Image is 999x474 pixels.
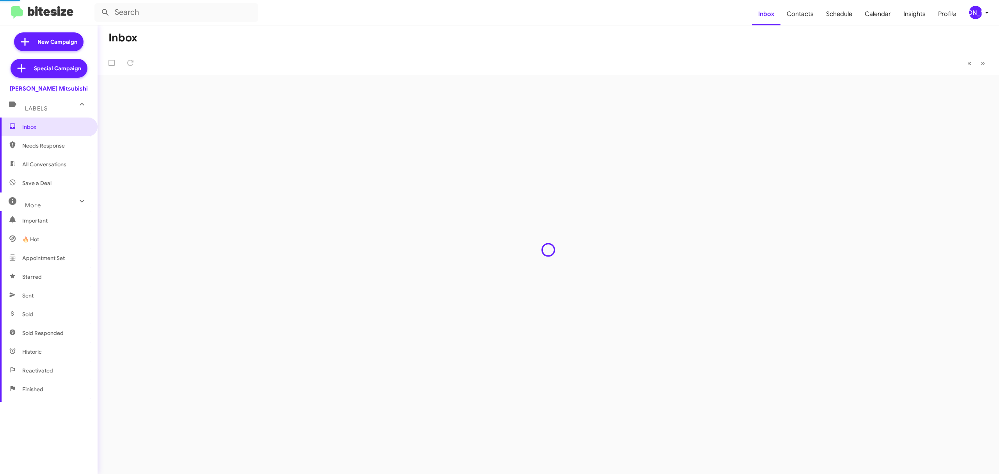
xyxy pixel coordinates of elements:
span: New Campaign [37,38,77,46]
span: Inbox [22,123,89,131]
span: Sent [22,292,34,299]
span: Finished [22,385,43,393]
span: Important [22,217,89,225]
span: » [981,58,985,68]
div: [PERSON_NAME] [969,6,982,19]
span: Historic [22,348,42,356]
span: All Conversations [22,160,66,168]
span: Save a Deal [22,179,52,187]
button: [PERSON_NAME] [962,6,990,19]
a: Calendar [859,3,897,25]
nav: Page navigation example [963,55,990,71]
a: Inbox [752,3,780,25]
span: More [25,202,41,209]
span: Special Campaign [34,64,81,72]
span: Appointment Set [22,254,65,262]
a: Insights [897,3,932,25]
span: 🔥 Hot [22,235,39,243]
span: Sold Responded [22,329,64,337]
a: Contacts [780,3,820,25]
span: Starred [22,273,42,281]
span: Labels [25,105,48,112]
button: Previous [963,55,976,71]
input: Search [94,3,258,22]
h1: Inbox [108,32,137,44]
a: Special Campaign [11,59,87,78]
span: « [967,58,972,68]
a: Profile [932,3,962,25]
div: [PERSON_NAME] Mitsubishi [10,85,88,93]
span: Sold [22,310,33,318]
span: Reactivated [22,367,53,374]
button: Next [976,55,990,71]
a: Schedule [820,3,859,25]
a: New Campaign [14,32,84,51]
span: Needs Response [22,142,89,150]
